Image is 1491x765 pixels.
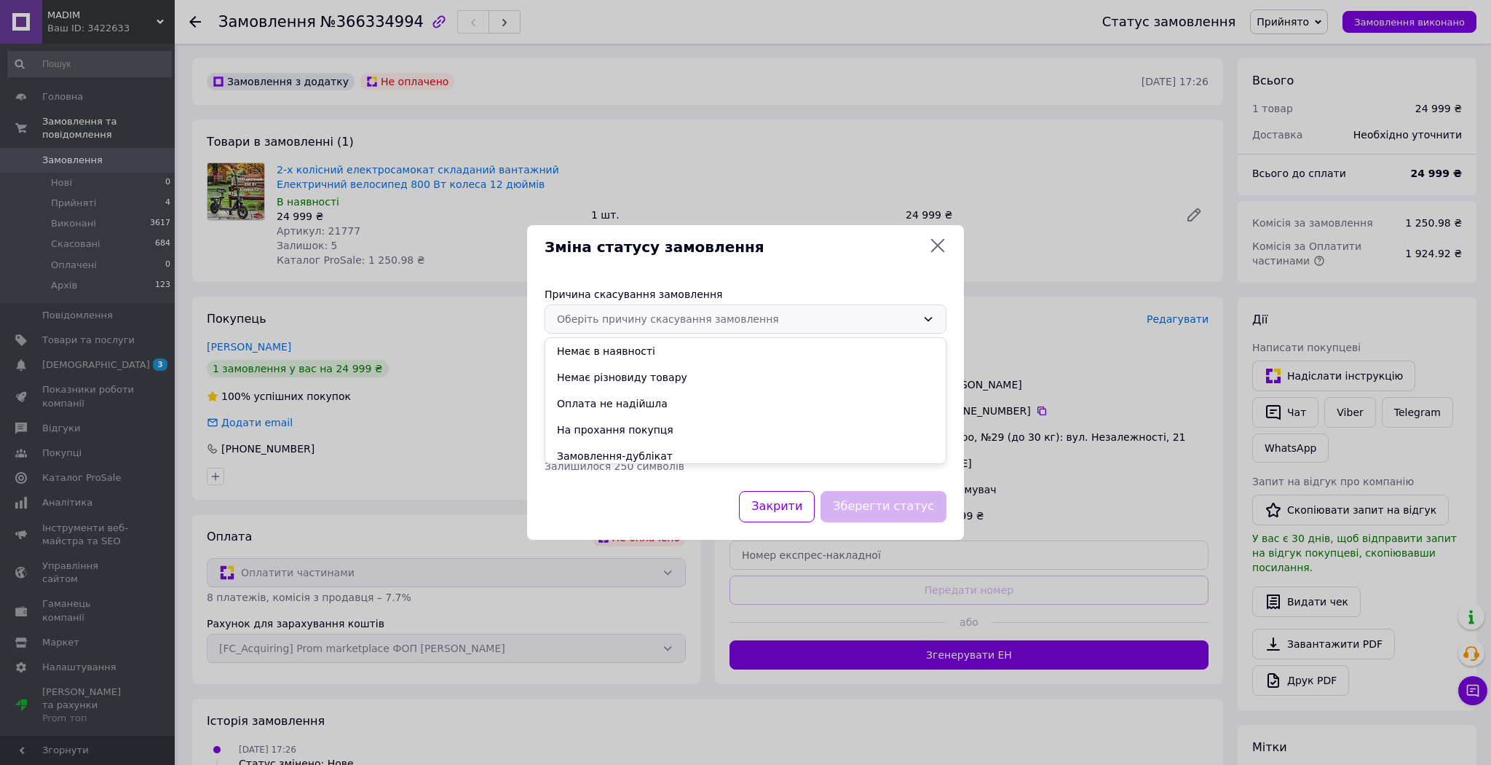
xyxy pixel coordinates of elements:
li: Замовлення-дублікат [545,443,946,469]
li: На прохання покупця [545,417,946,443]
button: Закрити [739,491,815,522]
span: Залишилося 250 символів [545,460,684,472]
li: Немає різновиду товару [545,364,946,391]
li: Оплата не надійшла [545,391,946,417]
div: Причина скасування замовлення [545,287,946,302]
div: Оберіть причину скасування замовлення [557,311,917,327]
li: Немає в наявності [545,338,946,364]
span: Зміна статусу замовлення [545,237,923,258]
